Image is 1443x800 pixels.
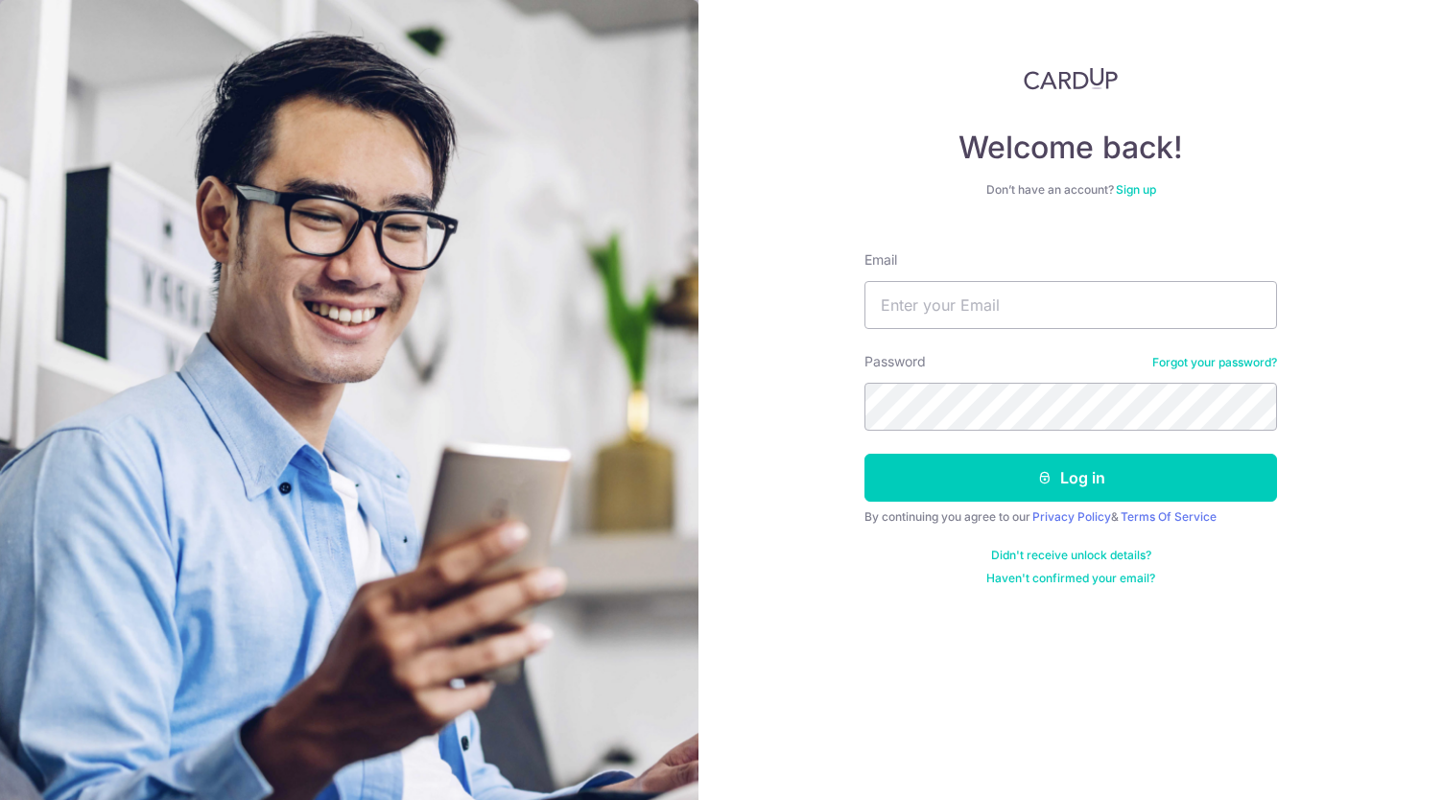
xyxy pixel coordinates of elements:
[864,352,926,371] label: Password
[1024,67,1118,90] img: CardUp Logo
[1032,509,1111,524] a: Privacy Policy
[864,129,1277,167] h4: Welcome back!
[991,548,1151,563] a: Didn't receive unlock details?
[1152,355,1277,370] a: Forgot your password?
[864,454,1277,502] button: Log in
[1116,182,1156,197] a: Sign up
[864,250,897,270] label: Email
[864,182,1277,198] div: Don’t have an account?
[1121,509,1217,524] a: Terms Of Service
[986,571,1155,586] a: Haven't confirmed your email?
[864,281,1277,329] input: Enter your Email
[864,509,1277,525] div: By continuing you agree to our &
